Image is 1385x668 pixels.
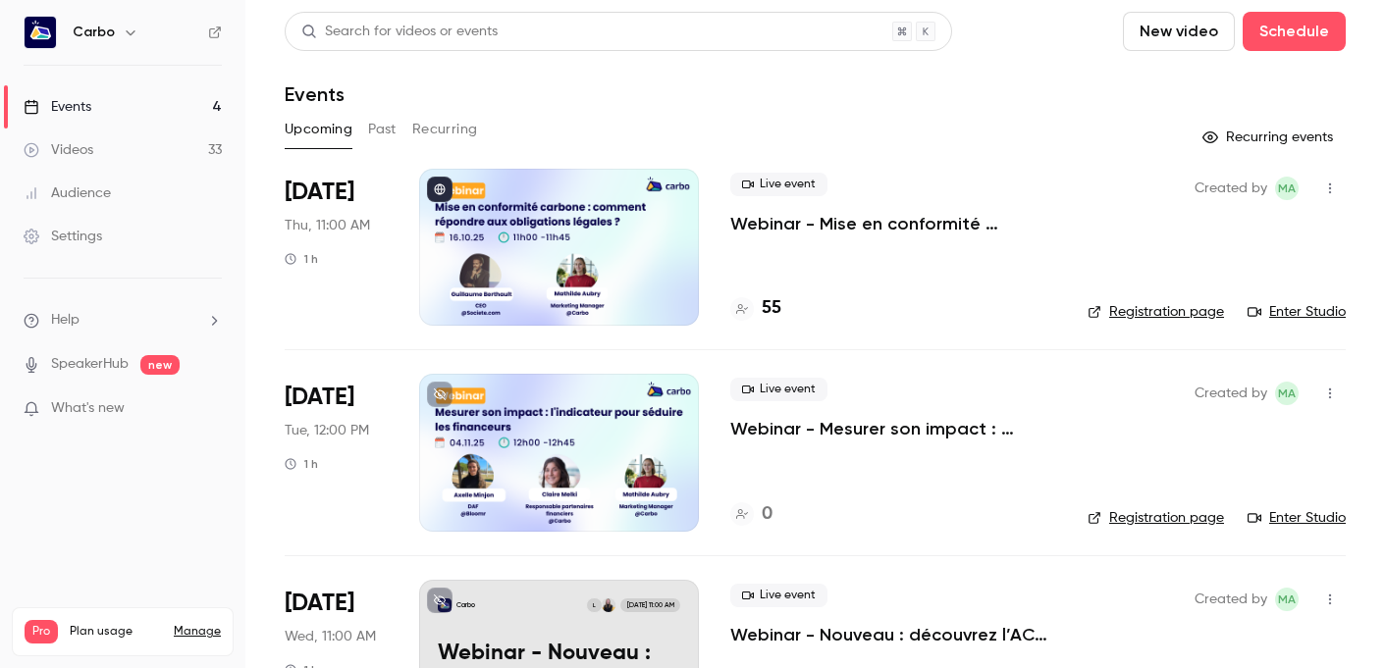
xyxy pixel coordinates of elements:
[456,600,475,610] p: Carbo
[51,354,129,375] a: SpeakerHub
[24,183,111,203] div: Audience
[368,114,397,145] button: Past
[730,378,827,401] span: Live event
[25,620,58,643] span: Pro
[51,310,80,331] span: Help
[1243,12,1346,51] button: Schedule
[730,501,772,528] a: 0
[285,456,318,472] div: 1 h
[730,173,827,196] span: Live event
[24,310,222,331] li: help-dropdown-opener
[762,295,781,322] h4: 55
[586,597,602,613] div: L
[412,114,478,145] button: Recurring
[762,501,772,528] h4: 0
[730,417,1056,440] a: Webinar - Mesurer son impact : l'indicateur pour séduire les financeurs
[1195,588,1267,611] span: Created by
[51,398,125,419] span: What's new
[285,421,369,440] span: Tue, 12:00 PM
[1278,382,1296,405] span: MA
[730,584,827,607] span: Live event
[730,623,1056,646] a: Webinar - Nouveau : découvrez l’ACV Carbone assistée par [PERSON_NAME]
[25,17,56,48] img: Carbo
[285,374,388,531] div: Nov 4 Tue, 12:00 PM (Europe/Paris)
[70,624,162,640] span: Plan usage
[301,22,498,42] div: Search for videos or events
[620,598,679,612] span: [DATE] 11:00 AM
[602,598,615,612] img: Mathilde AUBRY
[1278,588,1296,611] span: MA
[285,82,345,106] h1: Events
[198,400,222,418] iframe: Noticeable Trigger
[730,212,1056,235] a: Webinar - Mise en conformité carbone : comment répondre aux obligations légales en 2025 ?
[1275,177,1299,200] span: Mathilde Aubry
[24,140,93,160] div: Videos
[174,624,221,640] a: Manage
[1123,12,1235,51] button: New video
[1278,177,1296,200] span: MA
[730,295,781,322] a: 55
[1195,177,1267,200] span: Created by
[73,23,115,42] h6: Carbo
[285,216,370,235] span: Thu, 11:00 AM
[1088,508,1224,528] a: Registration page
[285,177,354,208] span: [DATE]
[1194,122,1346,153] button: Recurring events
[1248,508,1346,528] a: Enter Studio
[285,169,388,326] div: Oct 16 Thu, 11:00 AM (Europe/Paris)
[285,382,354,413] span: [DATE]
[1275,382,1299,405] span: Mathilde Aubry
[1088,302,1224,322] a: Registration page
[1248,302,1346,322] a: Enter Studio
[1195,382,1267,405] span: Created by
[285,114,352,145] button: Upcoming
[24,97,91,117] div: Events
[285,627,376,646] span: Wed, 11:00 AM
[285,251,318,267] div: 1 h
[1275,588,1299,611] span: Mathilde Aubry
[285,588,354,619] span: [DATE]
[140,355,180,375] span: new
[24,227,102,246] div: Settings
